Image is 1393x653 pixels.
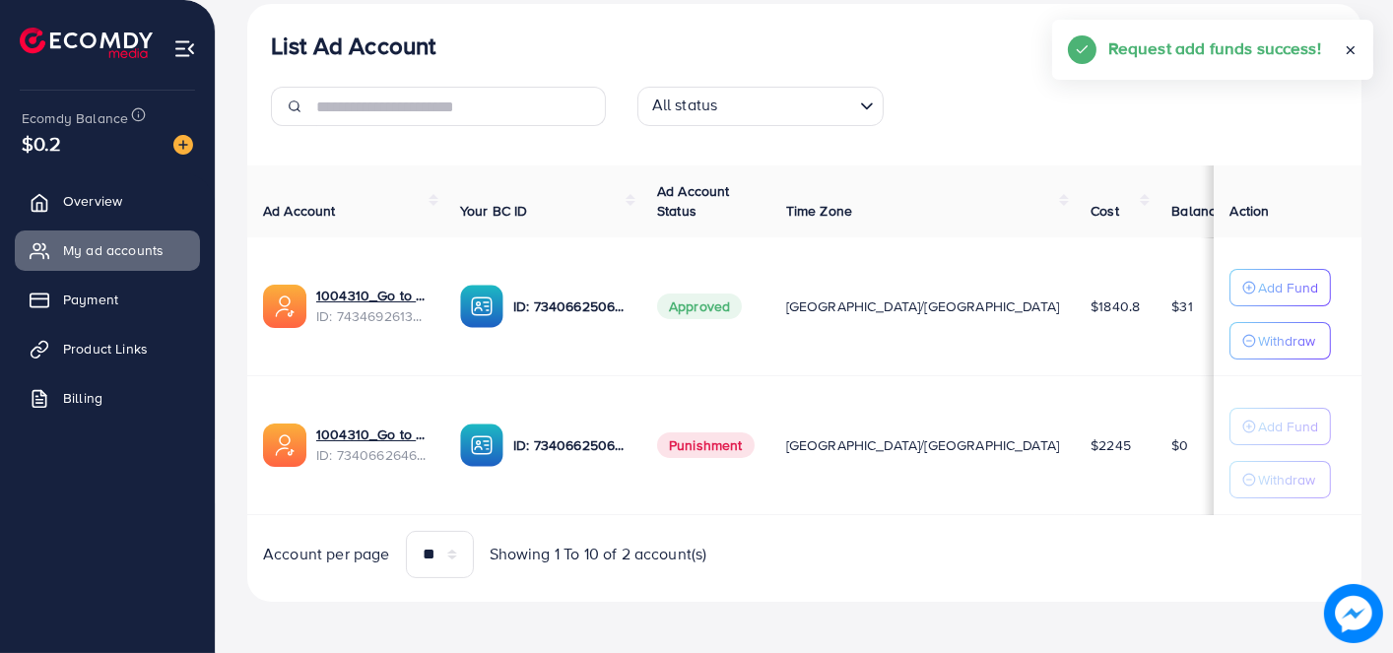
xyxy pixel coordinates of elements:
[316,286,429,326] div: <span class='underline'>1004310_Go to Cart 2_1731024285374</span></br>7434692613732794384
[316,286,429,305] a: 1004310_Go to Cart 2_1731024285374
[316,445,429,465] span: ID: 7340662646917873665
[1324,584,1383,643] img: image
[63,191,122,211] span: Overview
[271,32,435,60] h3: List Ad Account
[657,181,730,221] span: Ad Account Status
[173,37,196,60] img: menu
[15,329,200,368] a: Product Links
[1171,201,1224,221] span: Balance
[15,181,200,221] a: Overview
[316,424,429,465] div: <span class='underline'>1004310_Go to Cart Ad account_1709131228141</span></br>7340662646917873665
[263,201,336,221] span: Ad Account
[1258,276,1318,299] p: Add Fund
[15,230,200,270] a: My ad accounts
[17,121,66,166] span: $0.2
[20,28,153,58] img: logo
[1091,201,1119,221] span: Cost
[1091,296,1140,316] span: $1840.8
[1091,435,1131,455] span: $2245
[1108,35,1321,61] h5: Request add funds success!
[723,91,851,121] input: Search for option
[460,285,503,328] img: ic-ba-acc.ded83a64.svg
[637,87,884,126] div: Search for option
[786,435,1060,455] span: [GEOGRAPHIC_DATA]/[GEOGRAPHIC_DATA]
[460,424,503,467] img: ic-ba-acc.ded83a64.svg
[513,294,626,318] p: ID: 7340662506840539137
[22,108,128,128] span: Ecomdy Balance
[15,280,200,319] a: Payment
[1258,329,1315,353] p: Withdraw
[63,290,118,309] span: Payment
[513,433,626,457] p: ID: 7340662506840539137
[15,378,200,418] a: Billing
[1229,201,1269,221] span: Action
[657,432,755,458] span: Punishment
[1258,468,1315,491] p: Withdraw
[316,424,429,444] a: 1004310_Go to Cart Ad account_1709131228141
[263,424,306,467] img: ic-ads-acc.e4c84228.svg
[786,296,1060,316] span: [GEOGRAPHIC_DATA]/[GEOGRAPHIC_DATA]
[490,543,707,565] span: Showing 1 To 10 of 2 account(s)
[173,135,193,155] img: image
[1229,408,1331,445] button: Add Fund
[1229,461,1331,498] button: Withdraw
[263,543,390,565] span: Account per page
[460,201,528,221] span: Your BC ID
[1171,435,1188,455] span: $0
[316,306,429,326] span: ID: 7434692613732794384
[63,388,102,408] span: Billing
[786,201,852,221] span: Time Zone
[1171,296,1192,316] span: $31
[63,240,164,260] span: My ad accounts
[657,294,742,319] span: Approved
[1258,415,1318,438] p: Add Fund
[648,90,722,121] span: All status
[1229,322,1331,359] button: Withdraw
[263,285,306,328] img: ic-ads-acc.e4c84228.svg
[63,339,148,359] span: Product Links
[1229,269,1331,306] button: Add Fund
